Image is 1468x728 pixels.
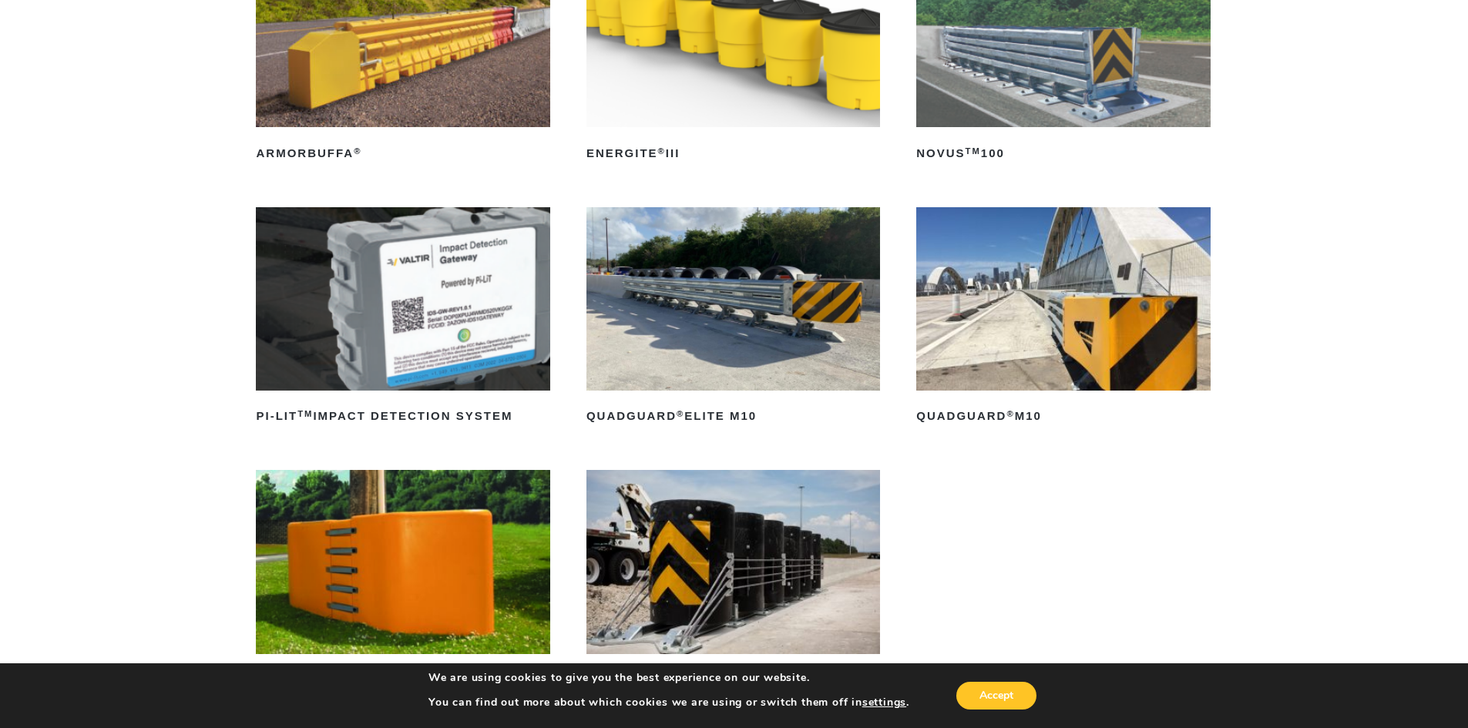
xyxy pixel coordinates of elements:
button: Accept [956,682,1036,710]
a: QuadGuard®M10 [916,207,1210,429]
p: You can find out more about which cookies we are using or switch them off in . [428,696,909,710]
sup: ® [658,146,666,156]
a: REACT®M [586,470,880,692]
sup: ® [354,146,361,156]
sup: ® [1006,409,1014,418]
a: QuadGuard®Elite M10 [586,207,880,429]
sup: TM [297,409,313,418]
h2: NOVUS 100 [916,141,1210,166]
h2: PI-LIT Impact Detection System [256,404,549,429]
a: RAPTOR® [256,470,549,692]
a: PI-LITTMImpact Detection System [256,207,549,429]
p: We are using cookies to give you the best experience on our website. [428,671,909,685]
h2: QuadGuard M10 [916,404,1210,429]
button: settings [862,696,906,710]
h2: ENERGITE III [586,141,880,166]
h2: QuadGuard Elite M10 [586,404,880,429]
sup: TM [966,146,981,156]
h2: ArmorBuffa [256,141,549,166]
sup: ® [677,409,684,418]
